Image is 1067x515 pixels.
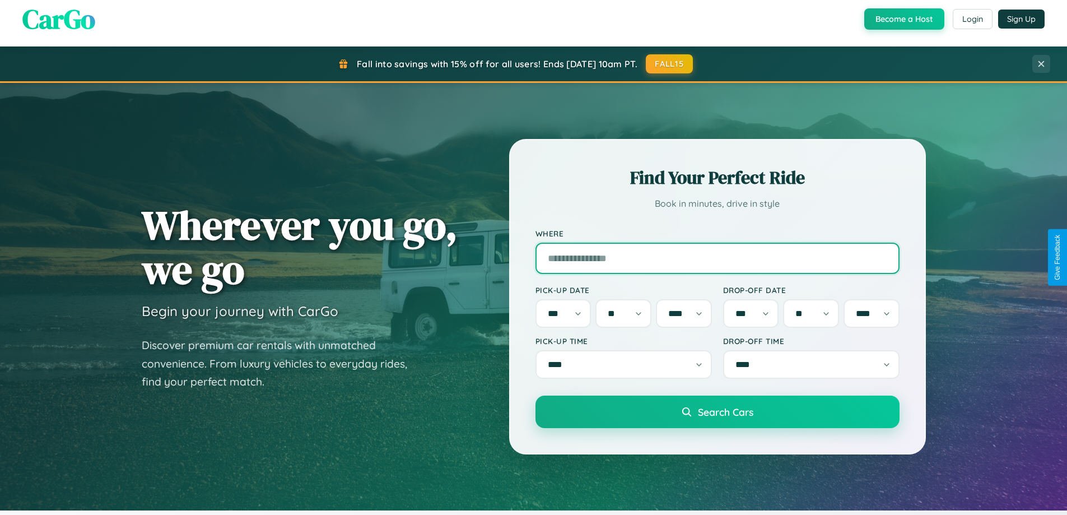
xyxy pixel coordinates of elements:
h1: Wherever you go, we go [142,203,458,291]
p: Discover premium car rentals with unmatched convenience. From luxury vehicles to everyday rides, ... [142,336,422,391]
div: Give Feedback [1054,235,1061,280]
button: Search Cars [535,396,900,428]
h2: Find Your Perfect Ride [535,165,900,190]
h3: Begin your journey with CarGo [142,303,338,319]
button: Become a Host [864,8,944,30]
span: Fall into savings with 15% off for all users! Ends [DATE] 10am PT. [357,58,637,69]
button: Login [953,9,993,29]
label: Drop-off Time [723,336,900,346]
span: CarGo [22,1,95,38]
button: FALL15 [646,54,693,73]
p: Book in minutes, drive in style [535,196,900,212]
label: Where [535,229,900,238]
span: Search Cars [698,406,753,418]
label: Pick-up Time [535,336,712,346]
label: Pick-up Date [535,285,712,295]
label: Drop-off Date [723,285,900,295]
button: Sign Up [998,10,1045,29]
